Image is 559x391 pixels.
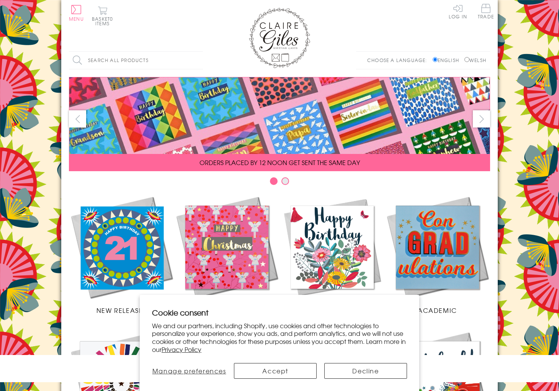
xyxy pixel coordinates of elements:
span: Menu [69,15,84,22]
span: Academic [418,306,457,315]
button: Basket0 items [92,6,113,26]
button: Manage preferences [152,363,226,379]
span: Manage preferences [152,366,226,375]
a: Academic [385,195,490,315]
label: Welsh [464,57,486,64]
button: Menu [69,5,84,21]
button: prev [69,110,86,128]
button: next [473,110,490,128]
a: New Releases [69,195,174,315]
input: English [433,57,438,62]
button: Carousel Page 1 (Current Slide) [270,177,278,185]
h2: Cookie consent [152,307,407,318]
a: Privacy Policy [162,345,201,354]
span: ORDERS PLACED BY 12 NOON GET SENT THE SAME DAY [199,158,360,167]
label: English [433,57,463,64]
a: Trade [478,4,494,20]
button: Decline [324,363,407,379]
span: New Releases [96,306,147,315]
input: Search [195,52,203,69]
input: Welsh [464,57,469,62]
div: Carousel Pagination [69,177,490,189]
input: Search all products [69,52,203,69]
a: Christmas [174,195,279,315]
span: 0 items [95,15,113,27]
button: Accept [234,363,317,379]
img: Claire Giles Greetings Cards [249,8,310,68]
button: Carousel Page 2 [281,177,289,185]
a: Log In [449,4,467,19]
p: Choose a language: [367,57,431,64]
span: Trade [478,4,494,19]
a: Birthdays [279,195,385,315]
p: We and our partners, including Shopify, use cookies and other technologies to personalize your ex... [152,322,407,353]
